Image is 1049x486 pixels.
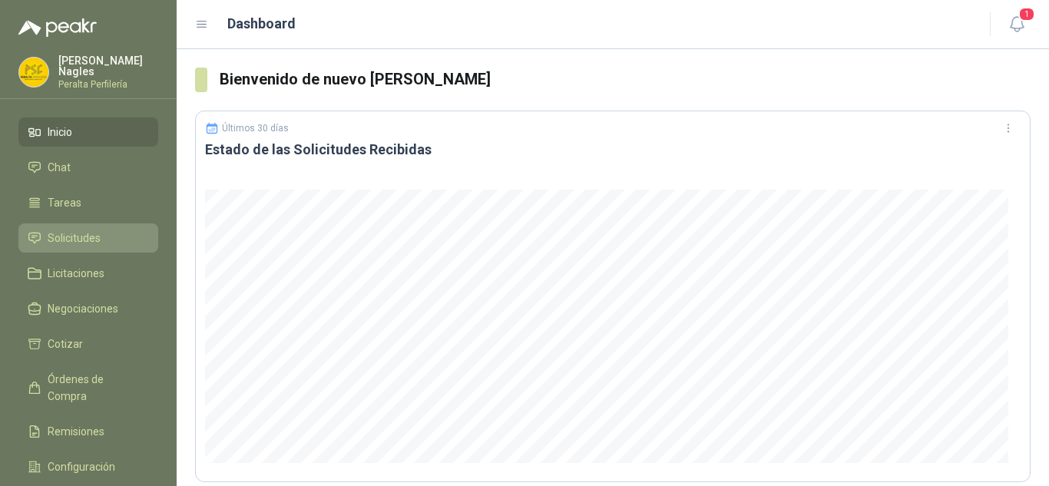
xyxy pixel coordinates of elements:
[205,141,1021,159] h3: Estado de las Solicitudes Recibidas
[18,329,158,359] a: Cotizar
[48,194,81,211] span: Tareas
[1018,7,1035,21] span: 1
[48,230,101,246] span: Solicitudes
[18,294,158,323] a: Negociaciones
[227,13,296,35] h1: Dashboard
[48,265,104,282] span: Licitaciones
[18,417,158,446] a: Remisiones
[18,18,97,37] img: Logo peakr
[1003,11,1031,38] button: 1
[19,58,48,87] img: Company Logo
[18,153,158,182] a: Chat
[222,123,289,134] p: Últimos 30 días
[48,423,104,440] span: Remisiones
[48,159,71,176] span: Chat
[58,55,158,77] p: [PERSON_NAME] Nagles
[220,68,1031,91] h3: Bienvenido de nuevo [PERSON_NAME]
[18,365,158,411] a: Órdenes de Compra
[48,458,115,475] span: Configuración
[48,371,144,405] span: Órdenes de Compra
[18,117,158,147] a: Inicio
[58,80,158,89] p: Peralta Perfilería
[48,336,83,352] span: Cotizar
[18,188,158,217] a: Tareas
[48,300,118,317] span: Negociaciones
[18,223,158,253] a: Solicitudes
[18,259,158,288] a: Licitaciones
[48,124,72,141] span: Inicio
[18,452,158,481] a: Configuración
